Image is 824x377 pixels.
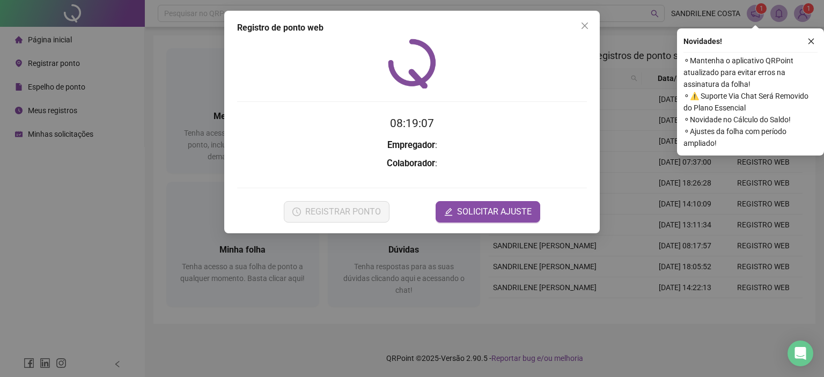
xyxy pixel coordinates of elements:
[390,117,434,130] time: 08:19:07
[237,21,587,34] div: Registro de ponto web
[683,55,818,90] span: ⚬ Mantenha o aplicativo QRPoint atualizado para evitar erros na assinatura da folha!
[576,17,593,34] button: Close
[683,125,818,149] span: ⚬ Ajustes da folha com período ampliado!
[237,138,587,152] h3: :
[444,208,453,216] span: edit
[436,201,540,223] button: editSOLICITAR AJUSTE
[387,158,435,168] strong: Colaborador
[580,21,589,30] span: close
[388,39,436,88] img: QRPoint
[683,35,722,47] span: Novidades !
[807,38,815,45] span: close
[683,114,818,125] span: ⚬ Novidade no Cálculo do Saldo!
[387,140,435,150] strong: Empregador
[683,90,818,114] span: ⚬ ⚠️ Suporte Via Chat Será Removido do Plano Essencial
[457,205,532,218] span: SOLICITAR AJUSTE
[788,341,813,366] div: Open Intercom Messenger
[237,157,587,171] h3: :
[284,201,389,223] button: REGISTRAR PONTO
